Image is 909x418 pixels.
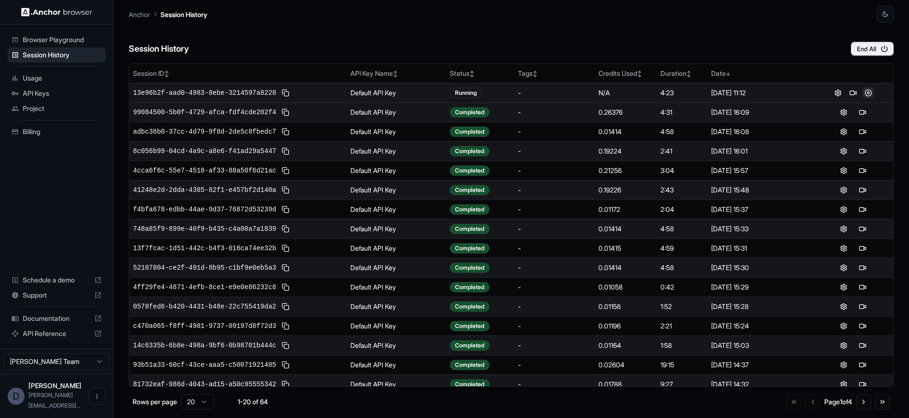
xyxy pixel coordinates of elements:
div: [DATE] 16:01 [711,146,809,156]
div: Usage [8,71,106,86]
div: [DATE] 15:37 [711,205,809,214]
div: 0.02604 [598,360,653,370]
td: Default API Key [347,83,446,102]
div: [DATE] 15:03 [711,341,809,350]
div: API Keys [8,86,106,101]
div: [DATE] 15:24 [711,321,809,331]
div: Completed [450,127,490,137]
td: Default API Key [347,161,446,180]
img: Anchor Logo [21,8,92,17]
div: [DATE] 15:29 [711,282,809,292]
div: 0.01196 [598,321,653,331]
div: Completed [450,107,490,118]
div: Completed [450,263,490,273]
td: Default API Key [347,316,446,336]
div: 0.01164 [598,341,653,350]
span: Dan Lisichkin [28,382,81,390]
span: Billing [23,127,102,136]
td: Default API Key [347,277,446,297]
div: 1:58 [660,341,703,350]
span: API Reference [23,329,90,338]
div: 4:23 [660,88,703,98]
div: - [518,321,591,331]
div: - [518,263,591,273]
div: 4:58 [660,263,703,273]
span: c470a065-f8ff-4981-9737-09197d8f72d3 [133,321,276,331]
div: Session ID [133,69,343,78]
div: [DATE] 15:57 [711,166,809,175]
div: 4:59 [660,244,703,253]
div: - [518,380,591,389]
div: 3:04 [660,166,703,175]
span: 81732eaf-986d-4043-ad15-a50c95555342 [133,380,276,389]
div: N/A [598,88,653,98]
div: Page 1 of 4 [824,397,852,407]
div: 2:41 [660,146,703,156]
div: 0.01788 [598,380,653,389]
span: 41248e2d-2dda-4385-82f1-e457bf2d140a [133,185,276,195]
div: - [518,282,591,292]
div: - [518,127,591,136]
div: 0.01414 [598,224,653,234]
span: API Keys [23,89,102,98]
td: Default API Key [347,141,446,161]
div: [DATE] 15:30 [711,263,809,273]
span: Support [23,291,90,300]
nav: breadcrumb [129,9,207,19]
div: 0.01156 [598,302,653,311]
div: 9:27 [660,380,703,389]
div: 2:43 [660,185,703,195]
div: Completed [450,185,490,195]
div: Browser Playground [8,32,106,47]
div: [DATE] 16:08 [711,127,809,136]
div: API Key Name [350,69,442,78]
div: 4:31 [660,108,703,117]
div: Completed [450,243,490,254]
p: Anchor [129,9,150,19]
span: 0578fed6-b420-4431-b48e-22c755419da2 [133,302,276,311]
div: - [518,244,591,253]
div: 0.01172 [598,205,653,214]
div: [DATE] 15:31 [711,244,809,253]
span: ↓ [726,70,731,77]
div: Documentation [8,311,106,326]
span: 13f7fcac-1d51-442c-b4f3-016ca74ee32b [133,244,276,253]
div: - [518,185,591,195]
div: 1:52 [660,302,703,311]
div: 2:04 [660,205,703,214]
td: Default API Key [347,297,446,316]
div: 0.21256 [598,166,653,175]
div: 0.19224 [598,146,653,156]
div: - [518,108,591,117]
div: Completed [450,301,490,312]
div: 0:42 [660,282,703,292]
span: ↕ [533,70,537,77]
div: 2:21 [660,321,703,331]
div: 19:15 [660,360,703,370]
div: Completed [450,340,490,351]
div: [DATE] 15:48 [711,185,809,195]
div: Billing [8,124,106,139]
div: Duration [660,69,703,78]
div: Completed [450,360,490,370]
span: 4cca6f6c-55e7-4518-af33-88a50f6d21ac [133,166,276,175]
span: dan@pillar.security [28,391,80,409]
td: Default API Key [347,200,446,219]
div: Session History [8,47,106,63]
td: Default API Key [347,122,446,141]
div: 1-20 of 64 [229,397,276,407]
td: Default API Key [347,336,446,355]
div: [DATE] 15:33 [711,224,809,234]
div: - [518,88,591,98]
span: 748a85f9-899e-40f9-b435-c4a00a7a1839 [133,224,276,234]
div: - [518,224,591,234]
span: Project [23,104,102,113]
div: Completed [450,146,490,156]
div: [DATE] 16:09 [711,108,809,117]
span: ↕ [164,70,169,77]
div: Completed [450,321,490,331]
span: 14c6335b-6b8e-498a-9bf6-0b98701b444c [133,341,276,350]
button: End All [851,42,894,56]
div: Tags [518,69,591,78]
td: Default API Key [347,238,446,258]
